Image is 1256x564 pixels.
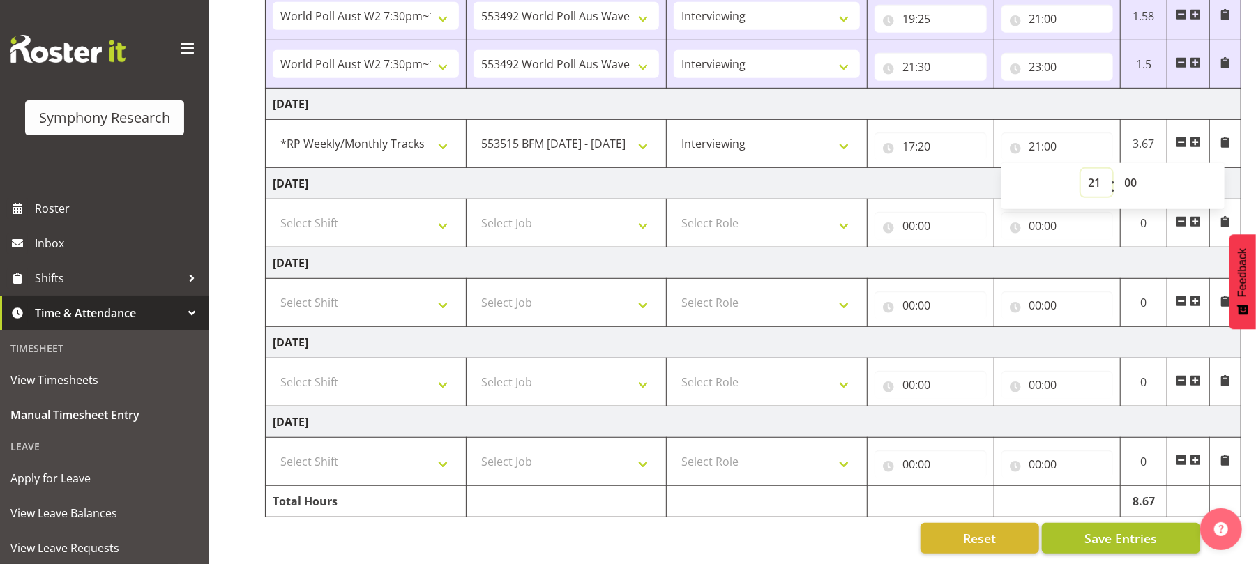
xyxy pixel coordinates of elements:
td: 1.5 [1121,40,1167,89]
div: Leave [3,432,206,461]
button: Save Entries [1042,523,1200,554]
td: 0 [1121,438,1167,486]
a: Manual Timesheet Entry [3,397,206,432]
td: [DATE] [266,89,1241,120]
input: Click to select... [1001,212,1114,240]
span: Inbox [35,233,202,254]
span: View Timesheets [10,369,199,390]
input: Click to select... [875,450,987,478]
td: 0 [1121,279,1167,327]
input: Click to select... [1001,450,1114,478]
div: Timesheet [3,334,206,363]
span: Time & Attendance [35,303,181,323]
input: Click to select... [1001,53,1114,81]
td: [DATE] [266,247,1241,279]
img: Rosterit website logo [10,35,126,63]
td: [DATE] [266,327,1241,358]
input: Click to select... [875,53,987,81]
td: [DATE] [266,406,1241,438]
input: Click to select... [1001,291,1114,319]
input: Click to select... [875,371,987,399]
td: 0 [1121,199,1167,247]
span: Manual Timesheet Entry [10,404,199,425]
td: 0 [1121,358,1167,406]
span: Apply for Leave [10,468,199,489]
span: Shifts [35,268,181,289]
a: View Timesheets [3,363,206,397]
span: Save Entries [1084,529,1157,547]
a: Apply for Leave [3,461,206,496]
button: Reset [921,523,1039,554]
span: View Leave Balances [10,503,199,524]
td: 3.67 [1121,120,1167,168]
span: Roster [35,198,202,219]
input: Click to select... [875,291,987,319]
td: Total Hours [266,486,467,517]
a: View Leave Balances [3,496,206,531]
span: : [1110,169,1115,204]
td: 8.67 [1121,486,1167,517]
div: Symphony Research [39,107,170,128]
span: Reset [963,529,996,547]
input: Click to select... [875,212,987,240]
input: Click to select... [1001,371,1114,399]
span: Feedback [1236,248,1249,297]
img: help-xxl-2.png [1214,522,1228,536]
button: Feedback - Show survey [1229,234,1256,329]
input: Click to select... [875,5,987,33]
input: Click to select... [1001,5,1114,33]
input: Click to select... [1001,132,1114,160]
span: View Leave Requests [10,538,199,558]
input: Click to select... [875,132,987,160]
td: [DATE] [266,168,1241,199]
